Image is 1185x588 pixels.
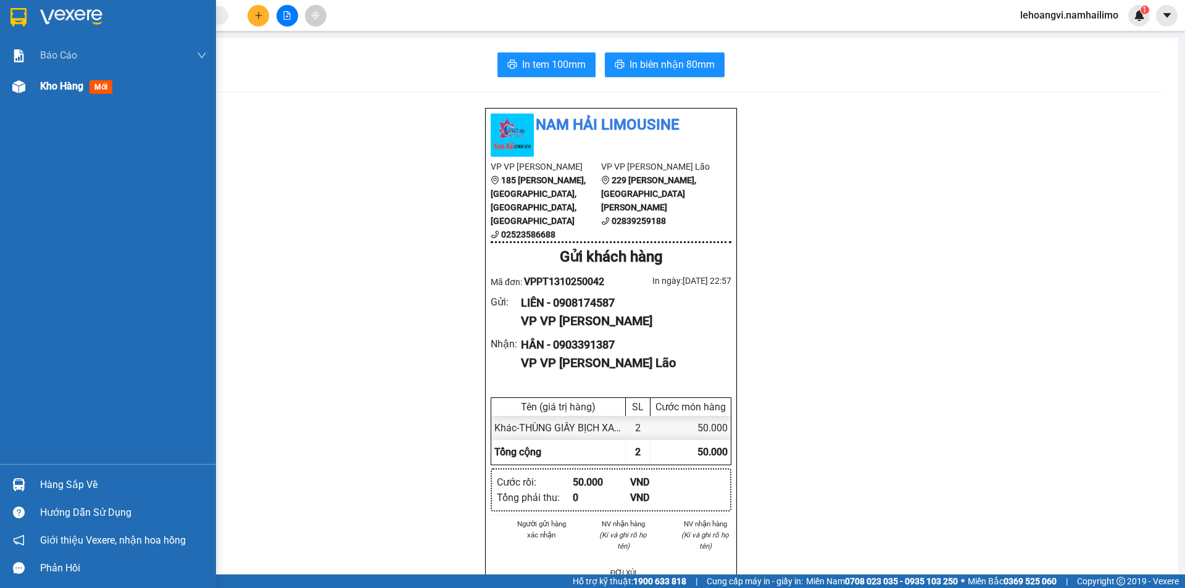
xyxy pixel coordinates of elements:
i: (Kí và ghi rõ họ tên) [599,531,647,550]
span: Khác - THÙNG GIẤY BỊCH XANH (0) [494,422,642,434]
div: VP VP [PERSON_NAME] Lão [521,354,721,373]
div: Cước món hàng [654,401,728,413]
span: 50.000 [697,446,728,458]
div: 0903391387 [118,55,217,72]
div: SL [629,401,647,413]
button: aim [305,5,326,27]
span: environment [601,176,610,184]
span: In biên nhận 80mm [630,57,715,72]
span: ⚪️ [961,579,965,584]
span: phone [601,217,610,225]
span: Tổng cộng [494,446,541,458]
span: aim [311,11,320,20]
div: HÂN - 0903391387 [521,336,721,354]
li: NV nhận hàng [679,518,731,529]
div: Tên (giá trị hàng) [494,401,622,413]
span: notification [13,534,25,546]
span: question-circle [13,507,25,518]
b: 185 [PERSON_NAME], [GEOGRAPHIC_DATA], [GEOGRAPHIC_DATA], [GEOGRAPHIC_DATA] [491,175,586,226]
div: 0 [573,490,630,505]
img: icon-new-feature [1134,10,1145,21]
span: printer [507,59,517,71]
span: plus [254,11,263,20]
div: Gửi khách hàng [491,246,731,269]
span: Kho hàng [40,80,83,92]
b: 02839259188 [612,216,666,226]
span: CR : [9,81,28,94]
li: Nam Hải Limousine [491,114,731,137]
img: logo-vxr [10,8,27,27]
b: 229 [PERSON_NAME], [GEOGRAPHIC_DATA][PERSON_NAME] [601,175,696,212]
div: VP VP [PERSON_NAME] [521,312,721,331]
div: 50.000 [651,416,731,440]
div: Mã đơn: [491,274,611,289]
span: 2 [635,446,641,458]
li: NV nhận hàng [597,518,650,529]
span: Miền Bắc [968,574,1057,588]
span: Báo cáo [40,48,77,63]
span: caret-down [1162,10,1173,21]
span: | [1066,574,1068,588]
span: Nhận: [118,12,148,25]
button: file-add [276,5,298,27]
span: 1 [1142,6,1147,14]
span: In tem 100mm [522,57,586,72]
strong: 0708 023 035 - 0935 103 250 [845,576,958,586]
span: VPPT1310250042 [524,276,604,288]
div: HÂN [118,40,217,55]
span: lehoangvi.namhailimo [1010,7,1128,23]
strong: 0369 525 060 [1004,576,1057,586]
div: Gửi : [491,294,521,310]
div: Hàng sắp về [40,476,207,494]
img: solution-icon [12,49,25,62]
li: VP VP [PERSON_NAME] Lão [601,160,712,173]
li: ĐỢI XÚI [597,567,650,578]
span: down [197,51,207,60]
span: Miền Nam [806,574,958,588]
button: printerIn biên nhận 80mm [605,52,725,77]
div: 50.000 [9,80,111,94]
div: VP [PERSON_NAME] [118,10,217,40]
div: VND [630,490,688,505]
img: warehouse-icon [12,478,25,491]
span: | [696,574,697,588]
div: VND [630,474,688,490]
span: file-add [283,11,291,20]
span: Giới thiệu Vexere, nhận hoa hồng [40,532,186,548]
span: Gửi: [10,12,30,25]
div: Cước rồi : [497,474,573,490]
span: Cung cấp máy in - giấy in: [707,574,803,588]
div: 0908174587 [10,55,109,72]
div: In ngày: [DATE] 22:57 [611,274,731,288]
div: VP [PERSON_NAME] [10,10,109,40]
b: 02523586688 [501,230,555,239]
div: 2 [626,416,651,440]
span: phone [491,230,499,239]
span: copyright [1116,577,1125,586]
div: LIÊN - 0908174587 [521,294,721,312]
span: environment [491,176,499,184]
i: (Kí và ghi rõ họ tên) [681,531,729,550]
span: Hỗ trợ kỹ thuật: [573,574,686,588]
span: message [13,562,25,574]
img: warehouse-icon [12,80,25,93]
button: plus [247,5,269,27]
div: Hướng dẫn sử dụng [40,503,207,522]
li: VP VP [PERSON_NAME] [491,160,601,173]
div: Phản hồi [40,559,207,578]
span: mới [89,80,112,94]
strong: 1900 633 818 [633,576,686,586]
span: printer [615,59,625,71]
div: Tổng phải thu : [497,490,573,505]
button: printerIn tem 100mm [497,52,596,77]
sup: 1 [1141,6,1149,14]
div: Nhận : [491,336,521,352]
div: LIÊN [10,40,109,55]
img: logo.jpg [491,114,534,157]
div: 50.000 [573,474,630,490]
li: Người gửi hàng xác nhận [515,518,568,540]
button: caret-down [1156,5,1178,27]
